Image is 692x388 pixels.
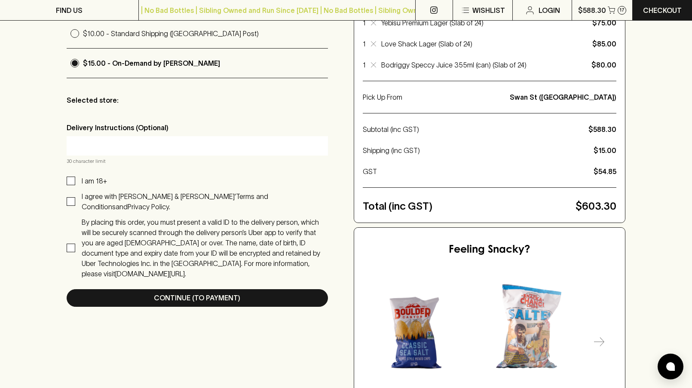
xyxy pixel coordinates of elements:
p: $80.00 [573,60,616,70]
p: $588.30 [588,124,616,134]
a: [DOMAIN_NAME][URL] [115,270,185,278]
button: Continue (To Payment) [67,289,328,307]
p: $603.30 [576,199,616,214]
p: Pick Up From [363,92,506,102]
p: Continue (To Payment) [154,293,240,303]
p: and [116,203,128,211]
p: Subtotal (inc GST) [363,124,585,134]
p: Love Shack Lager (Slab of 24) [381,39,568,49]
p: $10.00 - Standard Shipping ([GEOGRAPHIC_DATA] Post) [83,28,328,39]
p: $588.30 [578,5,606,15]
a: Terms and Conditions [82,192,268,211]
p: Shipping (inc GST) [363,145,590,156]
p: FIND US [56,5,83,15]
p: Bodriggy Speccy Juice 355ml (can) (Slab of 24) [381,60,568,70]
p: Login [539,5,560,15]
p: Total (inc GST) [363,199,572,214]
img: Boulder Canyon Sea Salt Chips [363,275,468,380]
p: I agree with [PERSON_NAME] & [PERSON_NAME]’ [82,192,236,200]
p: $85.00 [573,39,616,49]
p: Wishlist [472,5,505,15]
p: 1 [363,39,366,49]
p: GST [363,166,590,177]
img: bubble-icon [666,362,675,371]
p: By placing this order, you must present a valid ID to the delivery person, which will be securely... [82,218,320,278]
p: Checkout [643,5,682,15]
img: Snackachangi Salted Chips 150g [476,275,581,380]
p: . [185,270,186,278]
p: 1 [363,18,366,28]
p: Delivery Instructions (Optional) [67,122,328,133]
p: $54.85 [594,166,616,177]
p: 17 [619,8,625,12]
p: Selected store: [67,95,328,105]
p: $75.00 [573,18,616,28]
p: Yebisu Premium Lager (Slab of 24) [381,18,568,28]
p: Swan St ([GEOGRAPHIC_DATA]) [510,92,616,102]
p: 1 [363,60,366,70]
p: I am 18+ [82,176,107,186]
p: $15.00 - On-Demand by [PERSON_NAME] [83,58,328,68]
p: $15.00 [594,145,616,156]
p: 30 character limit [67,157,328,165]
a: Privacy Policy. [128,203,170,211]
h5: Feeling Snacky? [449,243,530,257]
